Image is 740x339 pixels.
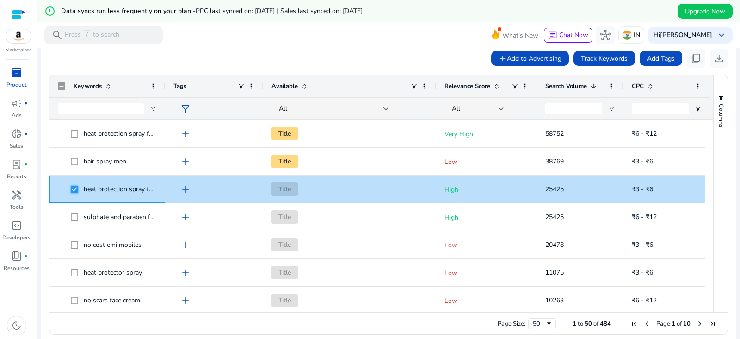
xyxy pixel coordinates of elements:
[65,30,119,40] p: Press to search
[716,30,727,41] span: keyboard_arrow_down
[533,320,545,328] div: 50
[84,240,142,249] span: no cost emi mobiles
[545,240,564,249] span: 20478
[630,320,638,327] div: First Page
[593,320,598,328] span: of
[84,185,204,194] span: heat protection spray for hair straightener
[180,212,191,223] span: add
[11,320,22,331] span: dark_mode
[600,30,611,41] span: hub
[61,7,363,15] h5: Data syncs run less frequently on your plan -
[685,6,725,16] span: Upgrade Now
[632,157,653,166] span: ₹3 - ₹6
[632,82,644,90] span: CPC
[271,155,298,168] span: Title
[545,213,564,221] span: 25425
[24,163,28,166] span: fiber_manual_record
[672,320,675,328] span: 1
[677,320,682,328] span: of
[180,267,191,278] span: add
[180,156,191,167] span: add
[528,318,556,329] div: Page Size
[444,208,529,227] p: High
[687,49,705,68] button: content_copy
[444,291,529,310] p: Low
[499,54,507,63] mat-icon: add
[545,296,564,305] span: 10263
[717,104,725,127] span: Columns
[444,152,529,171] p: Low
[498,320,525,328] div: Page Size:
[647,54,675,63] span: Add Tags
[6,47,31,54] p: Marketplace
[491,51,569,66] button: Add to Advertising
[2,233,31,242] p: Developers
[696,320,703,327] div: Next Page
[84,213,188,221] span: sulphate and paraben free shampoo
[694,105,702,113] button: Open Filter Menu
[279,104,287,113] span: All
[11,159,22,170] span: lab_profile
[507,54,561,63] span: Add to Advertising
[632,103,689,114] input: CPC Filter Input
[714,53,725,64] span: download
[548,31,557,40] span: chat
[444,264,529,282] p: Low
[24,132,28,136] span: fiber_manual_record
[545,157,564,166] span: 38769
[640,51,682,66] button: Add Tags
[444,236,529,255] p: Low
[578,320,583,328] span: to
[11,98,22,109] span: campaign
[545,129,564,138] span: 58752
[544,28,592,43] button: chatChat Now
[632,240,653,249] span: ₹3 - ₹6
[573,320,576,328] span: 1
[573,51,635,66] button: Track Keywords
[11,189,22,201] span: handyman
[709,320,716,327] div: Last Page
[691,53,702,64] span: content_copy
[632,296,657,305] span: ₹6 - ₹12
[271,182,298,196] span: Title
[84,296,140,305] span: no scars face cream
[11,128,22,139] span: donut_small
[623,31,632,40] img: in.svg
[710,49,728,68] button: download
[84,157,126,166] span: hair spray men
[11,220,22,231] span: code_blocks
[180,103,191,114] span: filter_alt
[452,104,460,113] span: All
[585,320,592,328] span: 50
[52,30,63,41] span: search
[11,251,22,262] span: book_4
[11,67,22,78] span: inventory_2
[545,82,587,90] span: Search Volume
[84,268,142,277] span: heat protector spray
[83,30,91,40] span: /
[44,6,55,17] mat-icon: error_outline
[10,142,23,150] p: Sales
[24,101,28,105] span: fiber_manual_record
[84,129,167,138] span: heat protection spray for hair
[149,105,157,113] button: Open Filter Menu
[271,127,298,140] span: Title
[596,26,615,44] button: hub
[271,210,298,224] span: Title
[6,81,26,89] p: Product
[180,184,191,195] span: add
[678,4,733,19] button: Upgrade Now
[7,172,26,181] p: Reports
[271,82,298,90] span: Available
[632,213,657,221] span: ₹6 - ₹12
[632,129,657,138] span: ₹6 - ₹12
[545,268,564,277] span: 11075
[271,266,298,279] span: Title
[6,29,31,43] img: amazon.svg
[632,268,653,277] span: ₹3 - ₹6
[545,103,602,114] input: Search Volume Filter Input
[683,320,691,328] span: 10
[12,111,22,119] p: Ads
[660,31,712,39] b: [PERSON_NAME]
[444,180,529,199] p: High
